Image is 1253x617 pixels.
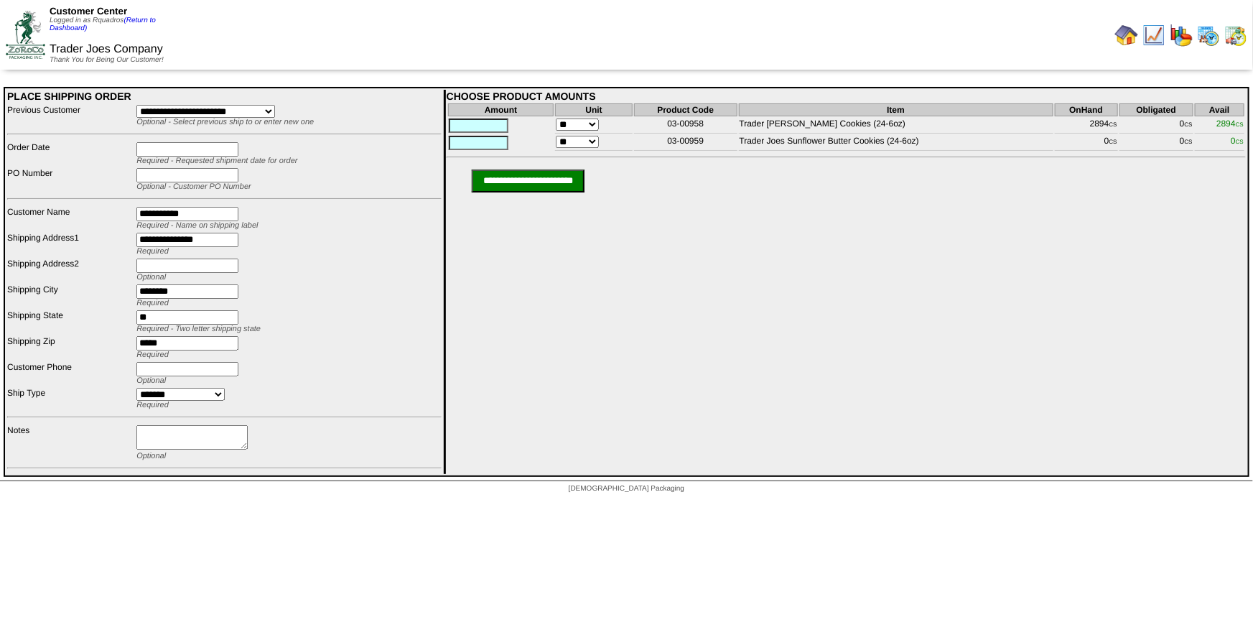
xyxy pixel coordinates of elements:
th: Avail [1195,103,1244,116]
span: Required [136,401,169,409]
img: calendarinout.gif [1224,24,1247,47]
td: 03-00958 [634,118,737,134]
span: CS [1185,121,1193,128]
span: Optional [136,452,166,460]
span: Customer Center [50,6,127,17]
div: CHOOSE PRODUCT AMOUNTS [447,91,1246,102]
td: 0 [1119,135,1193,151]
td: Customer Phone [6,361,134,386]
span: Optional [136,376,166,385]
td: 2894 [1055,118,1118,134]
span: Required - Requested shipment date for order [136,157,297,165]
span: 0 [1231,136,1244,146]
td: Shipping Address2 [6,258,134,282]
img: graph.gif [1170,24,1193,47]
span: Optional - Select previous ship to or enter new one [136,118,314,126]
td: Ship Type [6,387,134,410]
td: Shipping City [6,284,134,308]
th: Amount [448,103,554,116]
span: 2894 [1216,119,1244,129]
span: Trader Joes Company [50,43,163,55]
span: Thank You for Being Our Customer! [50,56,164,64]
td: Shipping Address1 [6,232,134,256]
a: (Return to Dashboard) [50,17,156,32]
img: line_graph.gif [1142,24,1165,47]
th: Product Code [634,103,737,116]
span: CS [1109,139,1117,145]
td: 0 [1055,135,1118,151]
span: Required - Name on shipping label [136,221,258,230]
span: [DEMOGRAPHIC_DATA] Packaging [569,485,684,493]
td: Order Date [6,142,134,166]
span: Required [136,299,169,307]
td: Trader [PERSON_NAME] Cookies (24-6oz) [739,118,1053,134]
div: PLACE SHIPPING ORDER [7,91,442,102]
span: Required [136,247,169,256]
span: CS [1185,139,1193,145]
span: Optional - Customer PO Number [136,182,251,191]
img: home.gif [1115,24,1138,47]
td: Notes [6,425,134,461]
span: Optional [136,273,166,282]
td: Previous Customer [6,104,134,127]
span: CS [1236,121,1244,128]
img: ZoRoCo_Logo(Green%26Foil)%20jpg.webp [6,11,45,59]
span: CS [1109,121,1117,128]
span: Logged in as Rquadros [50,17,156,32]
td: Shipping Zip [6,335,134,360]
th: OnHand [1055,103,1118,116]
td: 0 [1119,118,1193,134]
th: Item [739,103,1053,116]
th: Unit [555,103,633,116]
td: 03-00959 [634,135,737,151]
td: Customer Name [6,206,134,231]
span: CS [1236,139,1244,145]
th: Obligated [1119,103,1193,116]
td: PO Number [6,167,134,192]
td: Trader Joes Sunflower Butter Cookies (24-6oz) [739,135,1053,151]
span: Required [136,351,169,359]
img: calendarprod.gif [1197,24,1220,47]
span: Required - Two letter shipping state [136,325,261,333]
td: Shipping State [6,310,134,334]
